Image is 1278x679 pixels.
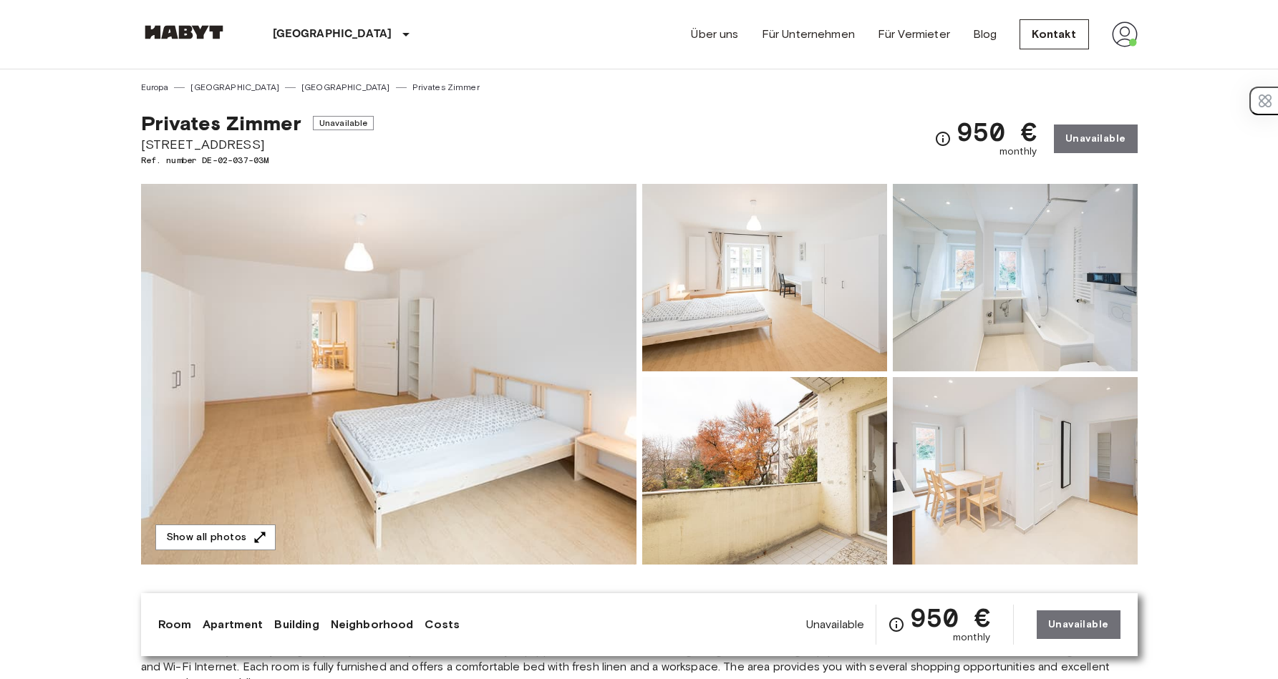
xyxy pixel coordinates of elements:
[691,26,738,43] a: Über uns
[331,616,414,633] a: Neighborhood
[190,81,279,94] a: [GEOGRAPHIC_DATA]
[274,616,319,633] a: Building
[425,616,460,633] a: Costs
[1112,21,1138,47] img: avatar
[806,617,865,632] span: Unavailable
[155,524,276,551] button: Show all photos
[893,184,1138,371] img: Picture of unit DE-02-037-03M
[1020,19,1088,49] a: Kontakt
[301,81,390,94] a: [GEOGRAPHIC_DATA]
[141,184,636,565] img: Marketing picture of unit DE-02-037-03M
[412,81,480,94] a: Privates Zimmer
[911,605,990,630] span: 950 €
[957,119,1037,145] span: 950 €
[878,26,950,43] a: Für Vermieter
[642,184,887,371] img: Picture of unit DE-02-037-03M
[934,130,952,147] svg: Check cost overview for full price breakdown. Please note that discounts apply to new joiners onl...
[141,135,374,154] span: [STREET_ADDRESS]
[973,26,997,43] a: Blog
[313,116,374,130] span: Unavailable
[203,616,263,633] a: Apartment
[141,154,374,167] span: Ref. number DE-02-037-03M
[273,26,392,43] p: [GEOGRAPHIC_DATA]
[141,111,301,135] span: Privates Zimmer
[893,377,1138,565] img: Picture of unit DE-02-037-03M
[141,81,169,94] a: Europa
[999,145,1037,159] span: monthly
[141,25,227,39] img: Habyt
[953,630,990,645] span: monthly
[158,616,192,633] a: Room
[762,26,855,43] a: Für Unternehmen
[888,616,905,633] svg: Check cost overview for full price breakdown. Please note that discounts apply to new joiners onl...
[642,377,887,565] img: Picture of unit DE-02-037-03M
